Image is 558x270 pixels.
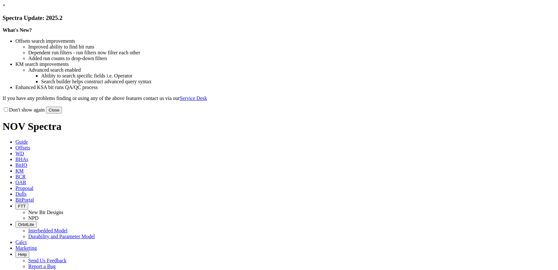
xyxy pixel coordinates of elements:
label: Don't show again [3,107,45,113]
li: Dependent run filters - run filters now filter each other [28,50,555,56]
input: Don't show again [4,107,8,112]
strong: What's New? [3,27,32,33]
a: NPD [28,215,39,221]
h3: Spectra Update: 2025.2 [3,14,555,22]
button: Close [46,107,62,113]
span: BHAs [15,157,28,162]
li: Enhanced KSA bit runs QA/QC process [15,85,555,90]
a: Send Us Feedback [28,258,66,263]
span: Calcs [15,239,27,245]
span: WD [15,151,24,156]
span: Guide [15,139,28,145]
span: Dulls [15,191,27,197]
span: BitIQ [15,162,27,168]
span: OAR [15,180,26,185]
a: New Bit Designs [28,210,63,215]
li: Offsets search improvements [15,38,555,44]
a: × [3,3,5,8]
h1: NOV Spectra [3,121,555,132]
p: If you have any problems finding or using any of the above features contact us via our [3,95,555,101]
li: Search builder helps construct advanced query syntax [41,79,555,85]
span: Marketing [15,245,37,251]
a: Service Desk [180,95,207,101]
span: Offsets [15,145,30,150]
a: Interbedded Model [28,228,67,233]
span: Help [18,252,27,257]
span: KM [15,168,24,174]
li: Ability to search specific fields i.e. Operator [41,73,555,79]
li: Improved ability to find bit runs [28,44,555,50]
span: FTT [18,204,26,209]
a: Report a Bug [28,264,56,269]
li: Added run counts to drop-down filters [28,56,555,61]
span: Proposal [15,185,33,191]
li: Advanced search enabled [28,67,555,73]
a: Durability and Parameter Model [28,234,95,239]
span: BitPortal [15,197,34,203]
span: BCR [15,174,26,179]
span: OrbitLite [18,222,34,227]
li: KM search improvements [15,61,555,67]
